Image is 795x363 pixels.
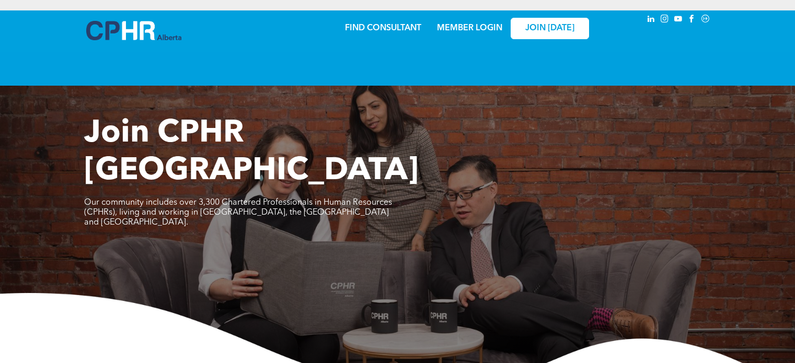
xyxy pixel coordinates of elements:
[646,13,657,27] a: linkedin
[511,18,589,39] a: JOIN [DATE]
[84,198,392,227] span: Our community includes over 3,300 Chartered Professionals in Human Resources (CPHRs), living and ...
[700,13,711,27] a: Social network
[673,13,684,27] a: youtube
[345,24,421,32] a: FIND CONSULTANT
[86,21,181,40] img: A blue and white logo for cp alberta
[686,13,698,27] a: facebook
[525,24,574,33] span: JOIN [DATE]
[659,13,671,27] a: instagram
[84,118,419,187] span: Join CPHR [GEOGRAPHIC_DATA]
[437,24,502,32] a: MEMBER LOGIN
